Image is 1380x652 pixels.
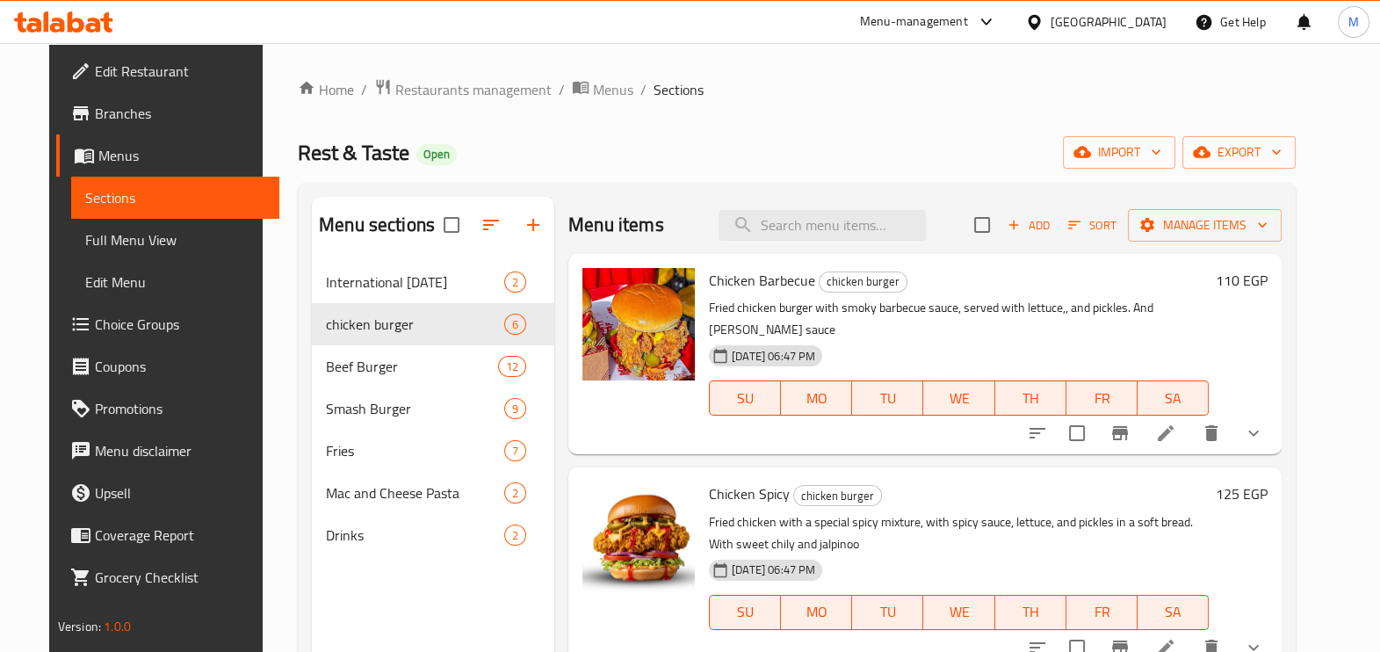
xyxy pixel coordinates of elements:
[95,440,265,461] span: Menu disclaimer
[1182,136,1296,169] button: export
[1002,386,1059,411] span: TH
[781,380,852,416] button: MO
[859,599,916,625] span: TU
[298,79,354,100] a: Home
[1005,215,1052,235] span: Add
[505,274,525,291] span: 2
[930,386,987,411] span: WE
[504,440,526,461] div: items
[504,272,526,293] div: items
[56,388,279,430] a: Promotions
[71,177,279,219] a: Sections
[505,485,525,502] span: 2
[1073,599,1131,625] span: FR
[709,511,1209,555] p: Fried chicken with a special spicy mixture, with spicy sauce, lettuce, and pickles in a soft brea...
[860,11,968,33] div: Menu-management
[1145,599,1202,625] span: SA
[709,297,1209,341] p: Fried chicken burger with smoky barbecue sauce, served with lettuce,, and pickles. And [PERSON_NA...
[930,599,987,625] span: WE
[1216,268,1268,293] h6: 110 EGP
[326,356,498,377] span: Beef Burger
[819,272,907,293] div: chicken burger
[1001,212,1057,239] button: Add
[512,204,554,246] button: Add section
[1001,212,1057,239] span: Add item
[326,482,504,503] span: Mac and Cheese Pasta
[326,440,504,461] span: Fries
[505,316,525,333] span: 6
[56,430,279,472] a: Menu disclaimer
[859,386,916,411] span: TU
[505,443,525,460] span: 7
[95,525,265,546] span: Coverage Report
[56,472,279,514] a: Upsell
[71,219,279,261] a: Full Menu View
[312,514,554,556] div: Drinks2
[95,482,265,503] span: Upsell
[95,356,265,377] span: Coupons
[326,398,504,419] span: Smash Burger
[98,145,265,166] span: Menus
[312,345,554,388] div: Beef Burger12
[58,615,101,638] span: Version:
[1066,595,1138,630] button: FR
[1064,212,1121,239] button: Sort
[361,79,367,100] li: /
[56,303,279,345] a: Choice Groups
[504,398,526,419] div: items
[725,561,822,578] span: [DATE] 06:47 PM
[582,482,695,594] img: Chicken Spicy
[499,359,525,375] span: 12
[654,79,704,100] span: Sections
[582,268,695,380] img: Chicken Barbecue
[326,525,504,546] span: Drinks
[559,79,565,100] li: /
[298,78,1296,101] nav: breadcrumb
[326,272,504,293] div: International Potato Day
[923,595,994,630] button: WE
[717,386,774,411] span: SU
[312,388,554,430] div: Smash Burger9
[312,472,554,514] div: Mac and Cheese Pasta2
[572,78,633,101] a: Menus
[71,261,279,303] a: Edit Menu
[1051,12,1167,32] div: [GEOGRAPHIC_DATA]
[470,204,512,246] span: Sort sections
[504,525,526,546] div: items
[709,595,781,630] button: SU
[1066,380,1138,416] button: FR
[1142,214,1268,236] span: Manage items
[85,187,265,208] span: Sections
[95,398,265,419] span: Promotions
[395,79,552,100] span: Restaurants management
[298,133,409,172] span: Rest & Taste
[1138,380,1209,416] button: SA
[319,212,435,238] h2: Menu sections
[433,206,470,243] span: Select all sections
[95,314,265,335] span: Choice Groups
[85,272,265,293] span: Edit Menu
[964,206,1001,243] span: Select section
[1190,412,1232,454] button: delete
[781,595,852,630] button: MO
[312,254,554,563] nav: Menu sections
[1155,423,1176,444] a: Edit menu item
[1099,412,1141,454] button: Branch-specific-item
[709,267,815,293] span: Chicken Barbecue
[95,103,265,124] span: Branches
[719,210,926,241] input: search
[788,386,845,411] span: MO
[1138,595,1209,630] button: SA
[498,356,526,377] div: items
[1232,412,1275,454] button: show more
[104,615,131,638] span: 1.0.0
[788,599,845,625] span: MO
[1016,412,1058,454] button: sort-choices
[1063,136,1175,169] button: import
[1348,12,1359,32] span: M
[504,482,526,503] div: items
[995,380,1066,416] button: TH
